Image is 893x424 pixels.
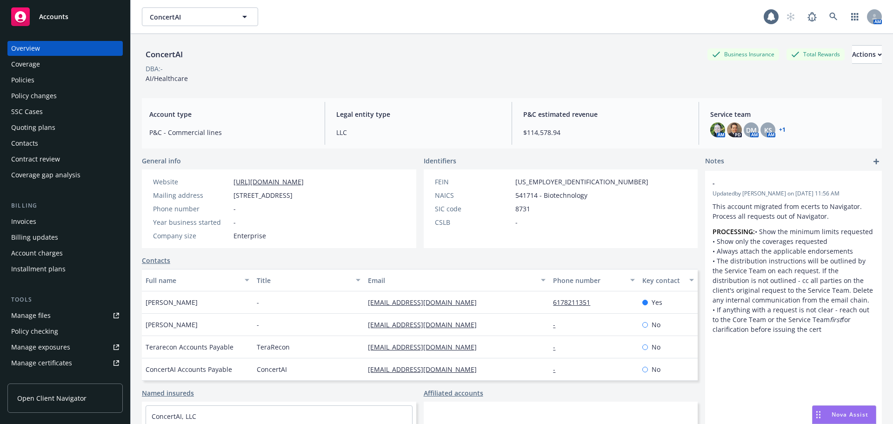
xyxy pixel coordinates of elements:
div: Installment plans [11,262,66,276]
p: This account migrated from ecerts to Navigator. Process all requests out of Navigator. [713,202,874,221]
a: Coverage [7,57,123,72]
div: Manage claims [11,371,58,386]
div: Business Insurance [707,48,779,60]
a: - [553,320,563,329]
span: - [515,217,518,227]
a: Manage exposures [7,340,123,355]
div: Manage exposures [11,340,70,355]
span: ConcertAI [257,364,287,374]
button: Key contact [639,269,698,291]
a: Named insureds [142,388,194,398]
a: Search [824,7,843,26]
a: Policy checking [7,324,123,339]
button: Nova Assist [812,405,876,424]
div: NAICS [435,190,512,200]
button: Email [364,269,549,291]
div: Phone number [153,204,230,214]
a: Coverage gap analysis [7,168,123,182]
a: Switch app [846,7,864,26]
a: Quoting plans [7,120,123,135]
span: Identifiers [424,156,456,166]
span: [US_EMPLOYER_IDENTIFICATION_NUMBER] [515,177,648,187]
a: Policies [7,73,123,87]
span: [STREET_ADDRESS] [233,190,293,200]
a: Start snowing [781,7,800,26]
div: Full name [146,276,239,285]
span: Terarecon Accounts Payable [146,342,233,352]
a: Manage files [7,308,123,323]
span: General info [142,156,181,166]
strong: PROCESSING: [713,227,755,236]
a: Overview [7,41,123,56]
div: Email [368,276,535,285]
a: Invoices [7,214,123,229]
a: Manage certificates [7,356,123,370]
div: SIC code [435,204,512,214]
div: Account charges [11,246,63,261]
span: Open Client Navigator [17,393,87,403]
div: Invoices [11,214,36,229]
div: Manage files [11,308,51,323]
div: Policy changes [11,88,57,103]
a: Accounts [7,4,123,30]
div: Drag to move [813,406,824,424]
span: - [713,178,850,188]
a: - [553,343,563,351]
a: [URL][DOMAIN_NAME] [233,177,304,186]
em: first [830,315,842,324]
button: ConcertAI [142,7,258,26]
div: Policies [11,73,34,87]
div: ConcertAI [142,48,187,61]
div: Company size [153,231,230,241]
span: 8731 [515,204,530,214]
a: Policy changes [7,88,123,103]
div: Tools [7,295,123,304]
span: No [652,320,660,330]
div: Billing [7,201,123,210]
div: Policy checking [11,324,58,339]
a: Contacts [7,136,123,151]
div: Coverage [11,57,40,72]
span: - [257,297,259,307]
span: Updated by [PERSON_NAME] on [DATE] 11:56 AM [713,189,874,198]
a: SSC Cases [7,104,123,119]
a: [EMAIL_ADDRESS][DOMAIN_NAME] [368,365,484,374]
a: [EMAIL_ADDRESS][DOMAIN_NAME] [368,320,484,329]
div: -Updatedby [PERSON_NAME] on [DATE] 11:56 AMThis account migrated from ecerts to Navigator. Proces... [705,171,882,342]
div: Quoting plans [11,120,55,135]
a: Installment plans [7,262,123,276]
div: Title [257,276,350,285]
div: Overview [11,41,40,56]
img: photo [727,122,742,137]
div: Mailing address [153,190,230,200]
div: FEIN [435,177,512,187]
div: Actions [852,46,882,63]
div: SSC Cases [11,104,43,119]
span: DM [746,125,757,135]
div: Total Rewards [786,48,845,60]
div: CSLB [435,217,512,227]
div: Contract review [11,152,60,167]
span: Enterprise [233,231,266,241]
span: ConcertAI [150,12,230,22]
div: Phone number [553,276,624,285]
button: Phone number [549,269,638,291]
a: ConcertAI, LLC [152,412,196,421]
span: [PERSON_NAME] [146,320,198,330]
div: DBA: - [146,64,163,74]
span: No [652,342,660,352]
span: Legal entity type [336,109,500,119]
div: Year business started [153,217,230,227]
p: • Show the minimum limits requested • Show only the coverages requested • Always attach the appli... [713,227,874,334]
div: Billing updates [11,230,58,245]
img: photo [710,122,725,137]
a: Contacts [142,256,170,265]
span: Yes [652,297,662,307]
a: [EMAIL_ADDRESS][DOMAIN_NAME] [368,298,484,307]
span: LLC [336,128,500,137]
span: Account type [149,109,313,119]
span: KS [764,125,772,135]
button: Title [253,269,364,291]
a: add [871,156,882,167]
